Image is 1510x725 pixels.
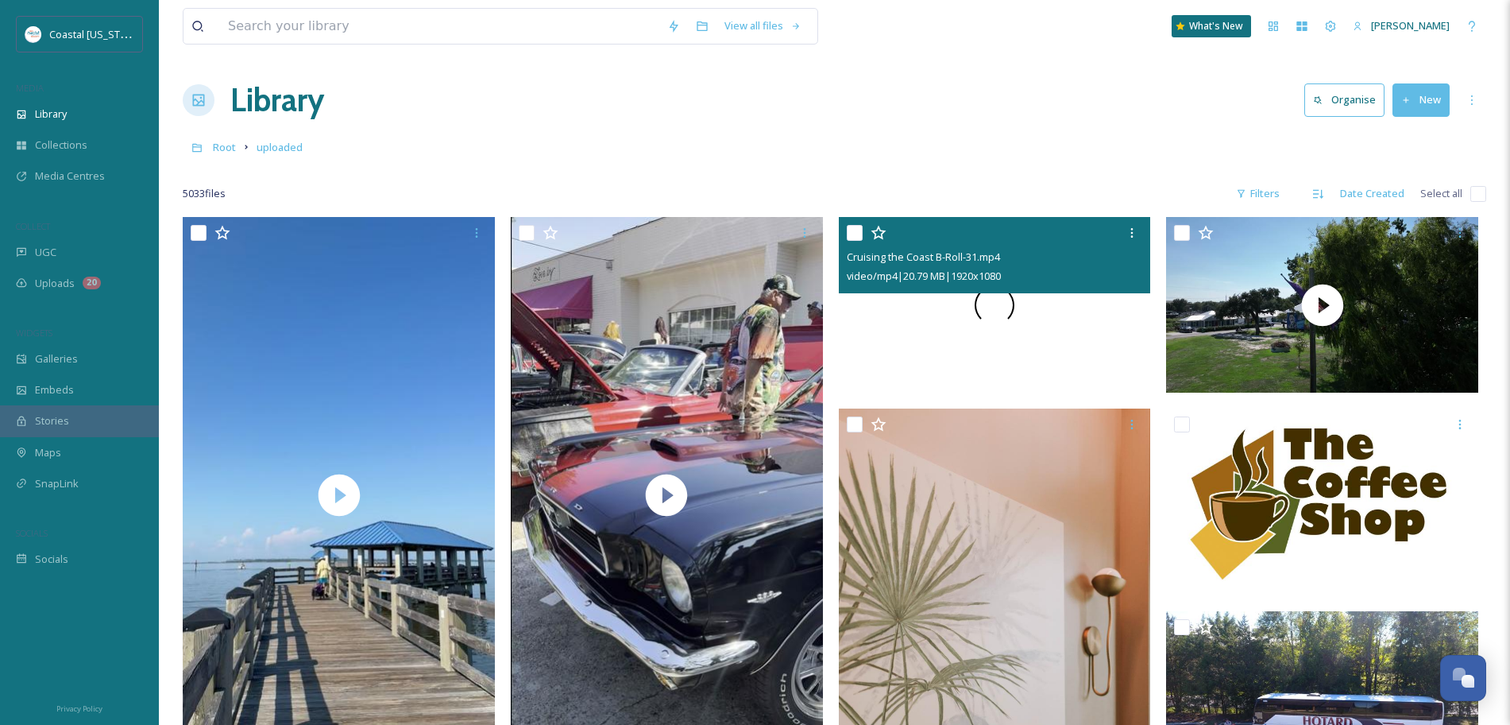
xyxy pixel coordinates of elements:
[230,76,324,124] a: Library
[35,138,87,153] span: Collections
[257,140,303,154] span: uploaded
[35,107,67,122] span: Library
[1304,83,1384,116] button: Organise
[1440,655,1486,701] button: Open Chat
[847,250,1000,264] span: Cruising the Coast B-Roll-31.mp4
[213,140,236,154] span: Root
[49,26,141,41] span: Coastal [US_STATE]
[213,138,236,157] a: Root
[35,413,69,428] span: Stories
[183,186,226,201] span: 5033 file s
[56,704,102,714] span: Privacy Policy
[16,527,48,539] span: SOCIALS
[1420,186,1462,201] span: Select all
[35,245,56,260] span: UGC
[25,26,41,42] img: download%20%281%29.jpeg
[1392,83,1450,116] button: New
[716,10,809,41] a: View all files
[1304,83,1392,116] a: Organise
[847,269,1001,283] span: video/mp4 | 20.79 MB | 1920 x 1080
[1228,178,1288,209] div: Filters
[35,351,78,366] span: Galleries
[35,382,74,397] span: Embeds
[35,169,105,184] span: Media Centres
[56,698,102,717] a: Privacy Policy
[16,327,52,339] span: WIDGETS
[1371,18,1450,33] span: [PERSON_NAME]
[1172,15,1251,37] a: What's New
[1166,409,1478,595] img: ivcr 09 the coffee shop logo.jpg
[1166,217,1478,393] img: thumbnail
[16,82,44,94] span: MEDIA
[35,476,79,491] span: SnapLink
[1332,178,1412,209] div: Date Created
[35,445,61,460] span: Maps
[35,276,75,291] span: Uploads
[257,138,303,157] a: uploaded
[35,552,68,567] span: Socials
[16,220,50,232] span: COLLECT
[220,9,659,44] input: Search your library
[1345,10,1458,41] a: [PERSON_NAME]
[83,277,101,289] div: 20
